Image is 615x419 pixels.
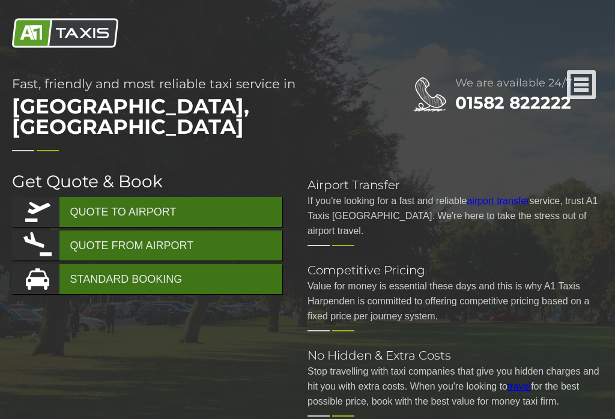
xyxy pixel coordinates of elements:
[12,77,366,143] h1: Fast, friendly and most reliable taxi service in
[507,381,531,391] a: travel
[12,18,118,48] img: A1 Taxis
[307,193,603,238] p: If you're looking for a fast and reliable service, trust A1 Taxis [GEOGRAPHIC_DATA]. We're here t...
[455,92,571,113] a: 01582 822222
[307,264,603,276] h2: Competitive Pricing
[12,231,282,261] a: QUOTE FROM AIRPORT
[12,90,366,143] span: [GEOGRAPHIC_DATA], [GEOGRAPHIC_DATA]
[12,264,282,294] a: STANDARD BOOKING
[307,364,603,409] p: Stop travelling with taxi companies that give you hidden charges and hit you with extra costs. Wh...
[567,70,596,101] a: Nav
[307,349,603,361] h2: No Hidden & Extra Costs
[12,173,283,190] h2: Get Quote & Book
[307,279,603,324] p: Value for money is essential these days and this is why A1 Taxis Harpenden is committed to offeri...
[455,77,603,88] h2: We are available 24/7
[12,197,282,227] a: QUOTE TO AIRPORT
[467,196,529,206] a: airport transfer
[307,179,603,191] h2: Airport Transfer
